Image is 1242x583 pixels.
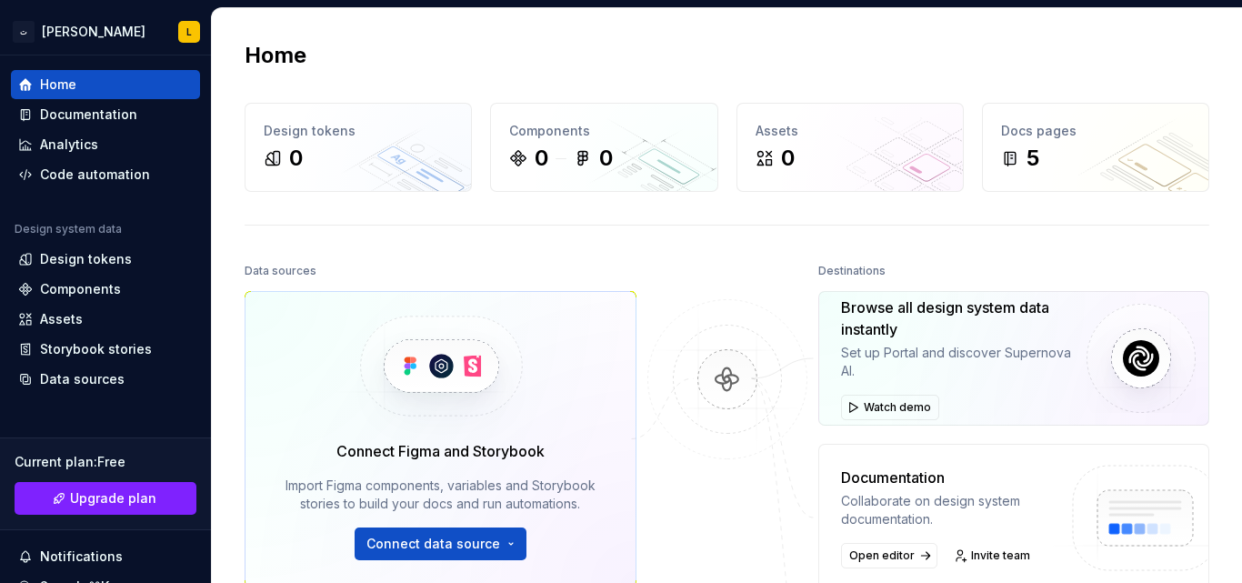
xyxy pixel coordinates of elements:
[11,160,200,189] a: Code automation
[4,12,207,51] button: ت[PERSON_NAME]L
[271,477,610,513] div: Import Figma components, variables and Storybook stories to build your docs and run automations.
[841,492,1057,528] div: Collaborate on design system documentation.
[864,400,931,415] span: Watch demo
[40,106,137,124] div: Documentation
[40,548,123,566] div: Notifications
[264,122,453,140] div: Design tokens
[849,548,915,563] span: Open editor
[11,275,200,304] a: Components
[509,122,698,140] div: Components
[15,482,196,515] a: Upgrade plan
[186,25,192,39] div: L
[841,344,1087,380] div: Set up Portal and discover Supernova AI.
[40,136,98,154] div: Analytics
[11,335,200,364] a: Storybook stories
[971,548,1030,563] span: Invite team
[11,130,200,159] a: Analytics
[1001,122,1190,140] div: Docs pages
[366,535,500,553] span: Connect data source
[245,103,472,192] a: Design tokens0
[841,297,1087,340] div: Browse all design system data instantly
[11,305,200,334] a: Assets
[11,365,200,394] a: Data sources
[781,144,795,173] div: 0
[289,144,303,173] div: 0
[336,440,545,462] div: Connect Figma and Storybook
[818,258,886,284] div: Destinations
[40,280,121,298] div: Components
[40,310,83,328] div: Assets
[982,103,1209,192] a: Docs pages5
[841,467,1057,488] div: Documentation
[40,166,150,184] div: Code automation
[40,250,132,268] div: Design tokens
[15,222,122,236] div: Design system data
[756,122,945,140] div: Assets
[490,103,717,192] a: Components00
[40,340,152,358] div: Storybook stories
[841,395,939,420] button: Watch demo
[11,70,200,99] a: Home
[245,41,306,70] h2: Home
[11,100,200,129] a: Documentation
[736,103,964,192] a: Assets0
[1027,144,1039,173] div: 5
[355,528,526,560] button: Connect data source
[599,144,613,173] div: 0
[40,370,125,388] div: Data sources
[535,144,548,173] div: 0
[42,23,145,41] div: [PERSON_NAME]
[245,258,316,284] div: Data sources
[11,245,200,274] a: Design tokens
[70,489,156,508] span: Upgrade plan
[13,21,35,43] div: ت
[948,543,1038,568] a: Invite team
[15,453,196,471] div: Current plan : Free
[841,543,937,568] a: Open editor
[11,542,200,571] button: Notifications
[40,75,76,94] div: Home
